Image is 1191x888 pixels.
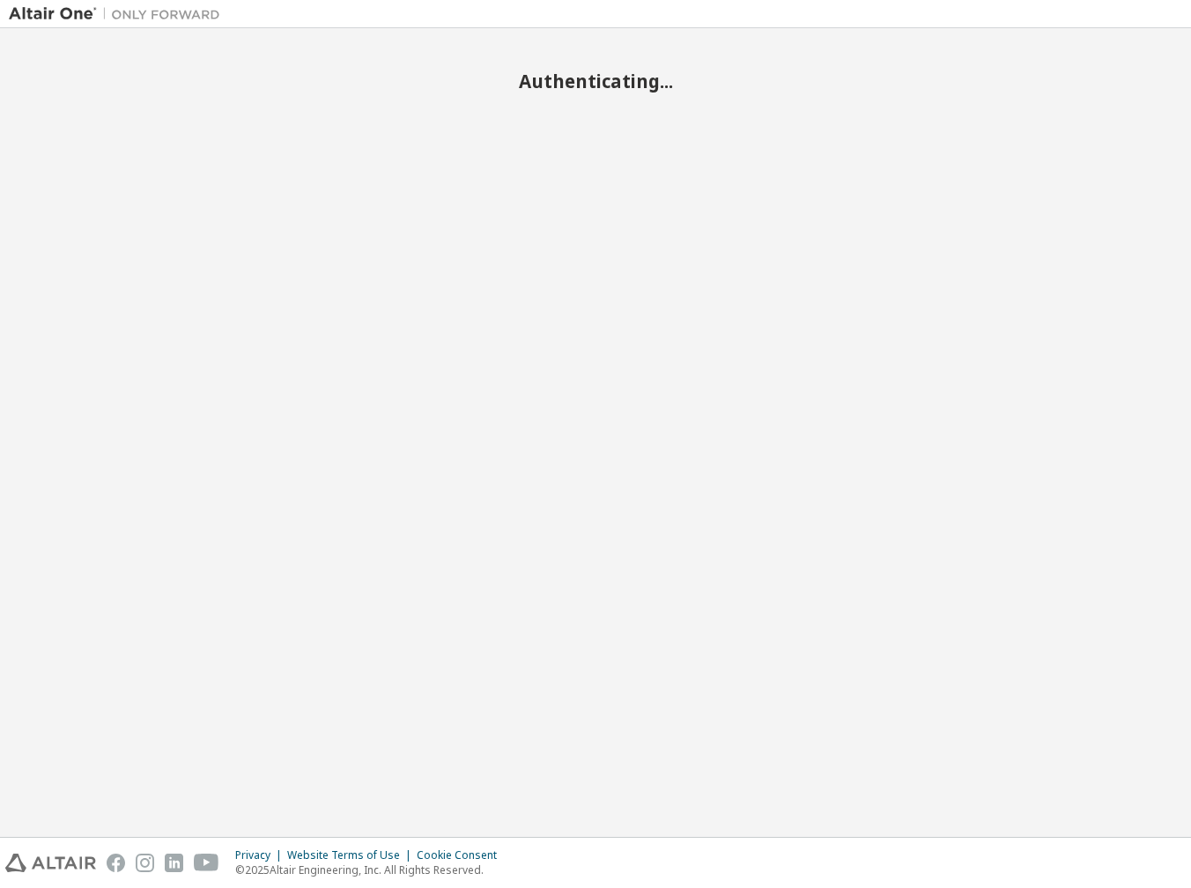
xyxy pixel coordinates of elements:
div: Cookie Consent [417,848,507,862]
p: © 2025 Altair Engineering, Inc. All Rights Reserved. [235,862,507,877]
img: youtube.svg [194,854,219,872]
img: facebook.svg [107,854,125,872]
h2: Authenticating... [9,70,1182,92]
div: Privacy [235,848,287,862]
img: linkedin.svg [165,854,183,872]
img: Altair One [9,5,229,23]
div: Website Terms of Use [287,848,417,862]
img: instagram.svg [136,854,154,872]
img: altair_logo.svg [5,854,96,872]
